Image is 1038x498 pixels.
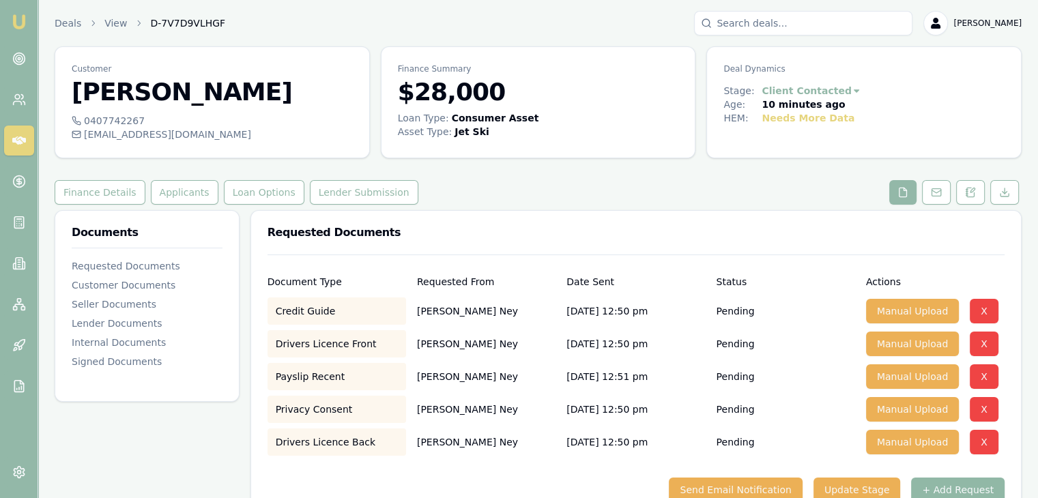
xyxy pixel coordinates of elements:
div: Actions [866,277,1005,287]
img: emu-icon-u.png [11,14,27,30]
div: Drivers Licence Front [268,330,406,357]
div: Asset Type : [398,125,452,138]
div: Needs More Data [762,111,854,125]
div: Internal Documents [72,336,222,349]
div: Date Sent [566,277,705,287]
a: Finance Details [55,180,148,205]
button: X [970,332,998,356]
div: Consumer Asset [452,111,539,125]
button: Manual Upload [866,397,959,422]
p: Finance Summary [398,63,679,74]
h3: Requested Documents [268,227,1005,238]
button: Client Contacted [762,84,861,98]
p: Pending [716,402,754,416]
p: [PERSON_NAME] Ney [417,396,556,423]
button: X [970,397,998,422]
p: Pending [716,337,754,351]
div: HEM: [723,111,762,125]
p: Pending [716,304,754,318]
div: [DATE] 12:51 pm [566,363,705,390]
p: [PERSON_NAME] Ney [417,363,556,390]
p: Pending [716,370,754,383]
div: Requested From [417,277,556,287]
p: Pending [716,435,754,449]
h3: [PERSON_NAME] [72,78,353,106]
div: Status [716,277,854,287]
h3: $28,000 [398,78,679,106]
input: Search deals [694,11,912,35]
div: [DATE] 12:50 pm [566,428,705,456]
p: [PERSON_NAME] Ney [417,428,556,456]
p: [PERSON_NAME] Ney [417,297,556,325]
div: Stage: [723,84,762,98]
button: Manual Upload [866,299,959,323]
div: [EMAIL_ADDRESS][DOMAIN_NAME] [72,128,353,141]
p: [PERSON_NAME] Ney [417,330,556,357]
button: Manual Upload [866,364,959,389]
div: Payslip Recent [268,363,406,390]
div: Seller Documents [72,297,222,311]
button: Lender Submission [310,180,418,205]
div: Credit Guide [268,297,406,325]
button: Manual Upload [866,430,959,454]
div: [DATE] 12:50 pm [566,330,705,357]
button: Loan Options [224,180,304,205]
a: Loan Options [221,180,307,205]
div: [DATE] 12:50 pm [566,396,705,423]
div: Drivers Licence Back [268,428,406,456]
div: Lender Documents [72,317,222,330]
span: D-7V7D9VLHGF [150,16,225,30]
button: Manual Upload [866,332,959,356]
button: X [970,430,998,454]
div: Jet Ski [455,125,489,138]
div: Requested Documents [72,259,222,273]
span: [PERSON_NAME] [953,18,1022,29]
p: Customer [72,63,353,74]
div: 10 minutes ago [762,98,845,111]
p: Deal Dynamics [723,63,1005,74]
button: Applicants [151,180,218,205]
button: X [970,364,998,389]
div: Loan Type: [398,111,449,125]
a: Lender Submission [307,180,421,205]
div: Document Type [268,277,406,287]
a: Applicants [148,180,221,205]
button: Finance Details [55,180,145,205]
div: Signed Documents [72,355,222,368]
div: Age: [723,98,762,111]
button: X [970,299,998,323]
nav: breadcrumb [55,16,225,30]
h3: Documents [72,227,222,238]
div: [DATE] 12:50 pm [566,297,705,325]
a: View [104,16,127,30]
div: Privacy Consent [268,396,406,423]
div: 0407742267 [72,114,353,128]
a: Deals [55,16,81,30]
div: Customer Documents [72,278,222,292]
